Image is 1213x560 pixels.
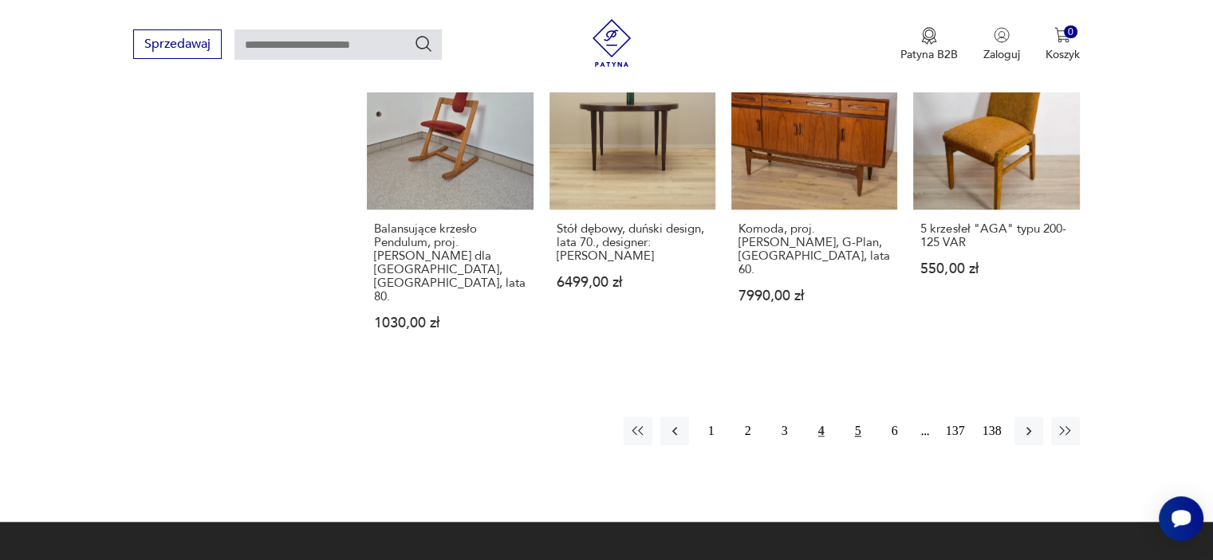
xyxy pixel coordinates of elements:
[1064,25,1077,39] div: 0
[697,417,726,445] button: 1
[770,417,799,445] button: 3
[978,417,1006,445] button: 138
[900,27,958,62] button: Patyna B2B
[921,27,937,45] img: Ikona medalu
[367,44,533,361] a: KlasykBalansujące krzesło Pendulum, proj. P. Opsvik dla Stokke, Norwegia, lata 80.Balansujące krz...
[913,44,1079,361] a: Klasyk5 krzesłeł "AGA" typu 200-125 VAR5 krzesłeł "AGA" typu 200-125 VAR550,00 zł
[588,19,636,67] img: Patyna - sklep z meblami i dekoracjami vintage
[414,34,433,53] button: Szukaj
[1046,27,1080,62] button: 0Koszyk
[900,27,958,62] a: Ikona medaluPatyna B2B
[1054,27,1070,43] img: Ikona koszyka
[920,222,1072,249] h3: 5 krzesłeł "AGA" typu 200-125 VAR
[983,27,1020,62] button: Zaloguj
[920,262,1072,276] p: 550,00 zł
[738,222,890,276] h3: Komoda, proj. [PERSON_NAME], G-Plan, [GEOGRAPHIC_DATA], lata 60.
[133,29,222,59] button: Sprzedawaj
[734,417,762,445] button: 2
[994,27,1010,43] img: Ikonka użytkownika
[738,289,890,303] p: 7990,00 zł
[1046,47,1080,62] p: Koszyk
[900,47,958,62] p: Patyna B2B
[549,44,715,361] a: KlasykStół dębowy, duński design, lata 70., designer: Kai KristiansenStół dębowy, duński design, ...
[1159,496,1203,541] iframe: Smartsupp widget button
[731,44,897,361] a: KlasykKomoda, proj. V. Wilkins, G-Plan, Wielka Brytania, lata 60.Komoda, proj. [PERSON_NAME], G-P...
[880,417,909,445] button: 6
[557,276,708,289] p: 6499,00 zł
[374,316,526,330] p: 1030,00 zł
[557,222,708,263] h3: Stół dębowy, duński design, lata 70., designer: [PERSON_NAME]
[807,417,836,445] button: 4
[983,47,1020,62] p: Zaloguj
[941,417,970,445] button: 137
[374,222,526,303] h3: Balansujące krzesło Pendulum, proj. [PERSON_NAME] dla [GEOGRAPHIC_DATA], [GEOGRAPHIC_DATA], lata 80.
[844,417,872,445] button: 5
[133,40,222,51] a: Sprzedawaj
